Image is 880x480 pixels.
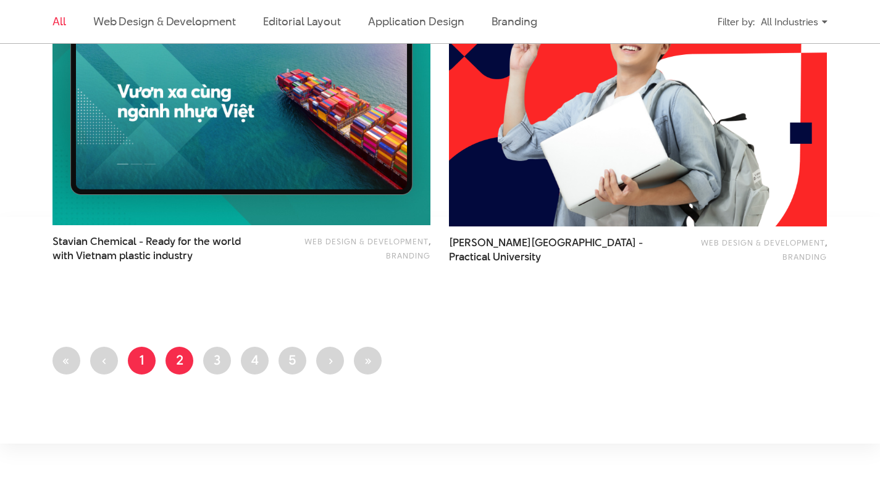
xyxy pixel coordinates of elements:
span: ‹ [102,350,107,369]
span: Stavian Chemical - Ready for the world [52,234,261,263]
a: Stavian Chemical - Ready for the worldwith Vietnam plastic industry [52,234,261,263]
a: All [52,14,66,29]
a: 1 [128,347,156,374]
a: Application Design [368,14,464,29]
a: Web Design & Development [701,237,825,248]
span: » [364,350,372,369]
a: 4 [241,347,269,374]
div: Filter by: [718,11,755,33]
a: Branding [386,250,430,261]
span: « [62,350,70,369]
a: Branding [782,251,827,262]
span: › [328,350,333,369]
a: Web Design & Development [93,14,236,29]
div: , [279,234,430,262]
a: 3 [203,347,231,374]
a: [PERSON_NAME][GEOGRAPHIC_DATA] - Practical University [449,236,657,264]
div: All Industries [761,11,828,33]
div: , [676,236,827,263]
a: 5 [279,347,306,374]
a: Editorial Layout [263,14,342,29]
a: Web Design & Development [304,236,429,247]
span: with Vietnam plastic industry [52,249,193,263]
a: Branding [492,14,537,29]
